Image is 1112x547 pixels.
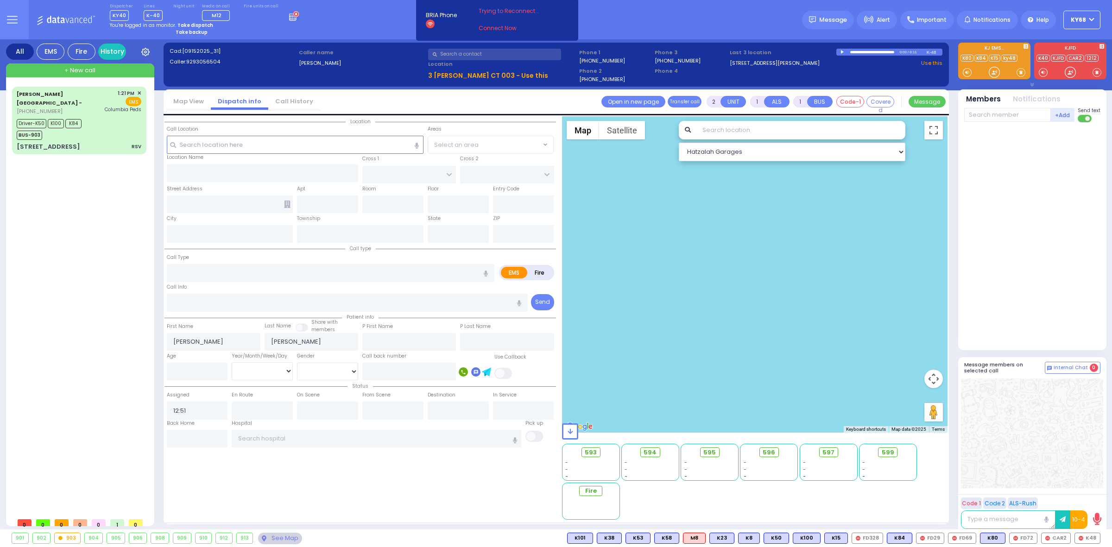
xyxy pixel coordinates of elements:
span: - [625,459,627,466]
button: Code 1 [961,497,982,509]
div: ALS KJ [683,533,706,544]
span: 1:21 PM [118,90,134,97]
span: Alert [877,16,890,24]
span: + New call [64,66,95,75]
span: EMS [126,97,141,106]
label: Medic on call [202,4,233,9]
button: Code 2 [983,497,1006,509]
label: ZIP [493,215,500,222]
label: In Service [493,391,517,399]
button: Members [966,94,1001,105]
div: K38 [597,533,622,544]
a: Use this [921,59,942,67]
span: [09152025_31] [182,47,221,55]
span: - [565,473,568,480]
span: Call type [345,245,376,252]
span: [PERSON_NAME][GEOGRAPHIC_DATA] - [17,90,82,107]
label: Location [428,60,576,68]
label: Fire units on call [244,4,278,9]
span: K-40 [144,10,163,21]
label: Destination [428,391,455,399]
div: BLS [597,533,622,544]
span: K84 [65,119,82,128]
span: ✕ [137,89,141,97]
label: Pick up [525,420,543,427]
button: ALS [764,96,790,107]
div: BLS [709,533,734,544]
label: En Route [232,391,253,399]
a: Dispatch info [211,97,268,106]
div: FD29 [916,533,944,544]
button: Show street map [567,121,599,139]
button: Internal Chat 0 [1045,362,1100,374]
span: 599 [882,448,894,457]
img: red-radio-icon.svg [1079,536,1083,541]
span: Help [1036,16,1049,24]
div: Fire [68,44,95,60]
input: Search location here [167,136,423,153]
label: Call back number [362,352,406,360]
span: Message [819,15,847,25]
span: Driver-K50 [17,119,46,128]
label: KJ EMS... [958,46,1030,52]
strong: Take backup [176,29,208,36]
div: RSV [132,143,141,150]
div: 903 [55,533,80,543]
span: Location [346,118,375,125]
span: Internal Chat [1054,365,1088,371]
div: 912 [216,533,232,543]
div: K80 [980,533,1005,544]
label: Room [362,185,376,193]
img: Google [564,421,595,433]
span: 0 [129,519,143,526]
div: BLS [824,533,848,544]
span: Phone 2 [579,67,651,75]
img: Logo [37,14,98,25]
button: Notifications [1013,94,1061,105]
div: 0:11 [909,47,917,57]
a: K84 [974,55,988,62]
div: [STREET_ADDRESS] [17,142,80,151]
div: K8 [738,533,760,544]
strong: Take dispatch [177,22,213,29]
button: Show satellite imagery [599,121,645,139]
label: Street Address [167,185,202,193]
span: - [862,459,865,466]
input: Search member [964,108,1051,122]
label: Last Name [265,322,291,330]
label: Age [167,352,176,360]
input: Search a contact [428,49,561,60]
label: From Scene [362,391,391,399]
div: BLS [654,533,679,544]
span: - [565,459,568,466]
div: FD328 [852,533,883,544]
button: +Add [1051,108,1075,122]
div: All [6,44,34,60]
span: - [862,466,865,473]
div: K53 [625,533,651,544]
div: See map [258,533,302,544]
span: 595 [703,448,716,457]
div: K50 [764,533,789,544]
span: - [684,459,687,466]
a: History [98,44,126,60]
span: 0 [36,519,50,526]
span: You're logged in as monitor. [110,22,176,29]
label: Hospital [232,420,252,427]
img: red-radio-icon.svg [952,536,957,541]
span: - [565,466,568,473]
div: FD72 [1009,533,1037,544]
span: - [744,459,746,466]
button: Covered [866,96,894,107]
label: Last 3 location [730,49,836,57]
div: BLS [567,533,593,544]
u: 3 [PERSON_NAME] CT 003 - Use this [428,71,548,80]
div: BLS [887,533,912,544]
a: Open this area in Google Maps (opens a new window) [564,421,595,433]
span: 0 [55,519,69,526]
label: Areas [428,126,442,133]
a: K40 [1036,55,1050,62]
button: Send [531,294,554,310]
a: KJFD [1051,55,1066,62]
button: Map camera controls [924,370,943,388]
